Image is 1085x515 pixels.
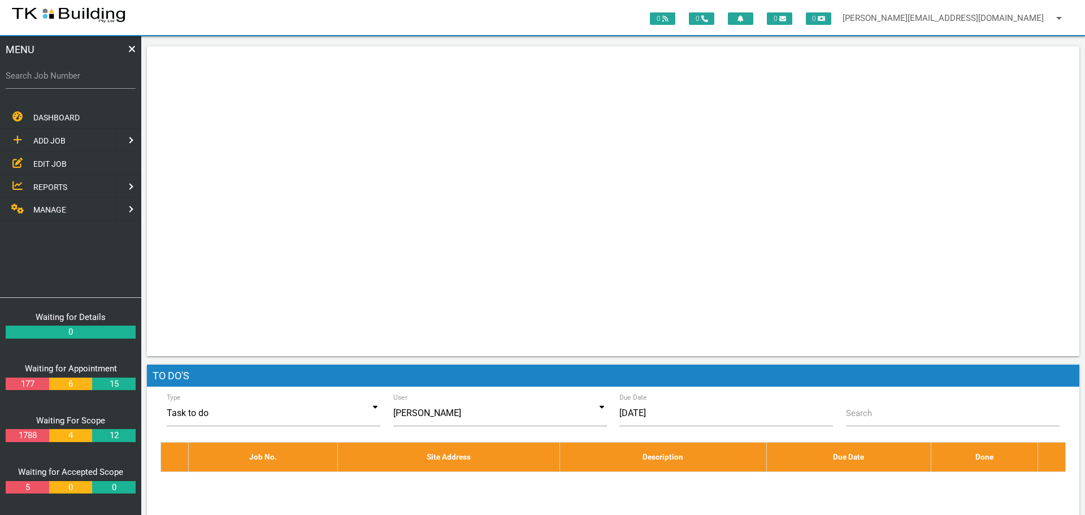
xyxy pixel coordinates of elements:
[188,443,338,471] th: Job No.
[6,70,136,83] label: Search Job Number
[11,6,126,24] img: s3file
[846,407,872,420] label: Search
[25,363,117,374] a: Waiting for Appointment
[931,443,1038,471] th: Done
[767,12,792,25] span: 0
[650,12,675,25] span: 0
[33,159,67,168] span: EDIT JOB
[92,378,135,391] a: 15
[147,365,1079,387] h1: To Do's
[33,136,66,145] span: ADD JOB
[6,378,49,391] a: 177
[36,312,106,322] a: Waiting for Details
[92,481,135,494] a: 0
[49,378,92,391] a: 6
[33,182,67,191] span: REPORTS
[338,443,560,471] th: Site Address
[49,429,92,442] a: 4
[766,443,931,471] th: Due Date
[33,113,80,122] span: DASHBOARD
[167,392,181,403] label: Type
[6,429,49,442] a: 1788
[33,205,66,214] span: MANAGE
[92,429,135,442] a: 12
[36,416,105,426] a: Waiting For Scope
[393,392,407,403] label: User
[49,481,92,494] a: 0
[6,326,136,339] a: 0
[689,12,714,25] span: 0
[806,12,831,25] span: 0
[6,42,34,57] span: MENU
[6,481,49,494] a: 5
[619,392,647,403] label: Due Date
[18,467,123,477] a: Waiting for Accepted Scope
[559,443,766,471] th: Description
